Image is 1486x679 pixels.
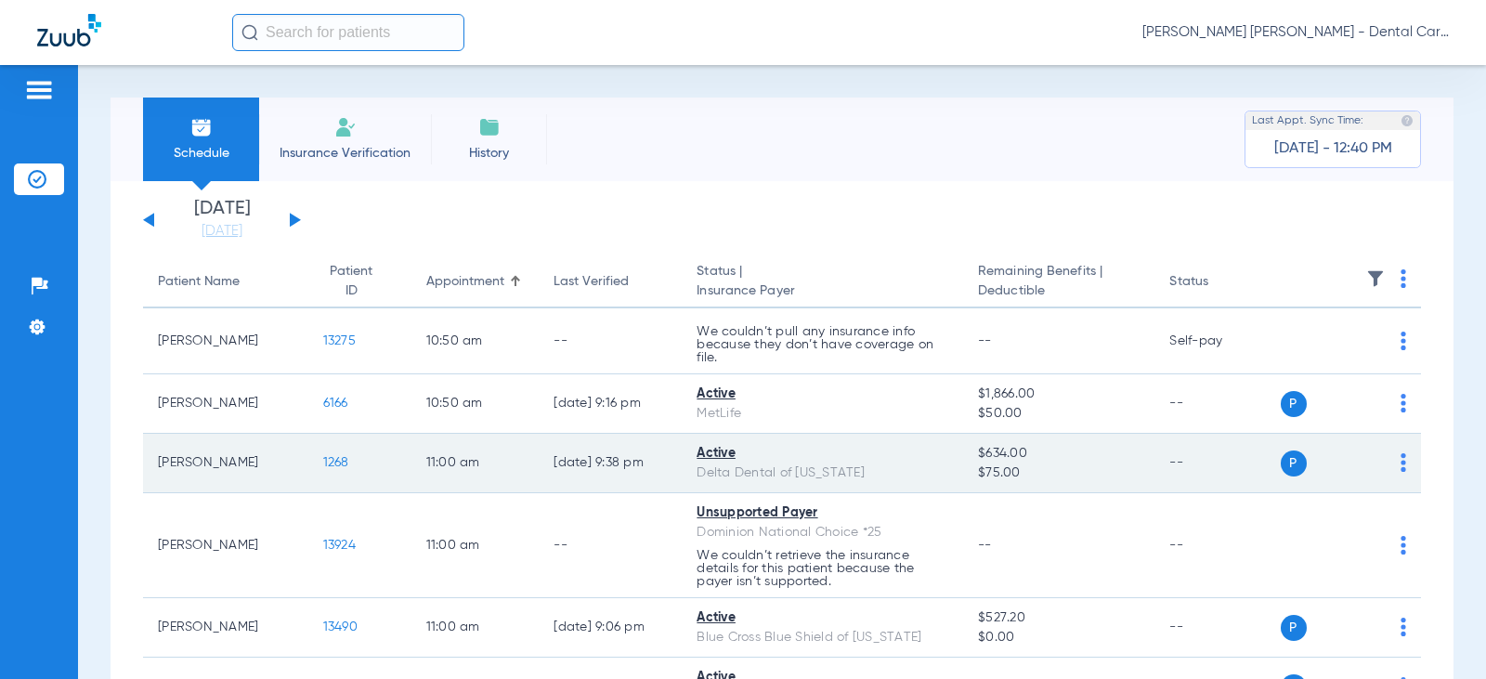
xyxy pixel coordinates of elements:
[697,503,948,523] div: Unsupported Payer
[143,493,308,598] td: [PERSON_NAME]
[978,404,1140,424] span: $50.00
[539,374,682,434] td: [DATE] 9:16 PM
[323,262,380,301] div: Patient ID
[1154,434,1280,493] td: --
[978,539,992,552] span: --
[539,308,682,374] td: --
[539,434,682,493] td: [DATE] 9:38 PM
[143,374,308,434] td: [PERSON_NAME]
[1154,598,1280,658] td: --
[166,200,278,241] li: [DATE]
[1154,374,1280,434] td: --
[323,539,356,552] span: 13924
[411,308,540,374] td: 10:50 AM
[697,444,948,464] div: Active
[682,256,963,308] th: Status |
[1401,536,1406,555] img: group-dot-blue.svg
[411,434,540,493] td: 11:00 AM
[426,272,525,292] div: Appointment
[1154,493,1280,598] td: --
[554,272,667,292] div: Last Verified
[978,385,1140,404] span: $1,866.00
[978,628,1140,647] span: $0.00
[1401,394,1406,412] img: group-dot-blue.svg
[978,464,1140,483] span: $75.00
[241,24,258,41] img: Search Icon
[1401,332,1406,350] img: group-dot-blue.svg
[1281,450,1307,477] span: P
[426,272,504,292] div: Appointment
[978,444,1140,464] span: $634.00
[323,620,358,633] span: 13490
[323,262,397,301] div: Patient ID
[1142,23,1449,42] span: [PERSON_NAME] [PERSON_NAME] - Dental Care of [PERSON_NAME]
[539,598,682,658] td: [DATE] 9:06 PM
[978,608,1140,628] span: $527.20
[323,334,356,347] span: 13275
[978,334,992,347] span: --
[158,272,240,292] div: Patient Name
[157,144,245,163] span: Schedule
[697,404,948,424] div: MetLife
[1366,269,1385,288] img: filter.svg
[1401,453,1406,472] img: group-dot-blue.svg
[1281,615,1307,641] span: P
[232,14,464,51] input: Search for patients
[963,256,1154,308] th: Remaining Benefits |
[411,493,540,598] td: 11:00 AM
[445,144,533,163] span: History
[411,598,540,658] td: 11:00 AM
[166,222,278,241] a: [DATE]
[697,385,948,404] div: Active
[323,456,349,469] span: 1268
[697,549,948,588] p: We couldn’t retrieve the insurance details for this patient because the payer isn’t supported.
[1252,111,1363,130] span: Last Appt. Sync Time:
[411,374,540,434] td: 10:50 AM
[697,325,948,364] p: We couldn’t pull any insurance info because they don’t have coverage on file.
[978,281,1140,301] span: Deductible
[697,608,948,628] div: Active
[1401,114,1414,127] img: last sync help info
[1401,618,1406,636] img: group-dot-blue.svg
[1281,391,1307,417] span: P
[323,397,348,410] span: 6166
[478,116,501,138] img: History
[24,79,54,101] img: hamburger-icon
[190,116,213,138] img: Schedule
[1401,269,1406,288] img: group-dot-blue.svg
[697,523,948,542] div: Dominion National Choice *25
[334,116,357,138] img: Manual Insurance Verification
[37,14,101,46] img: Zuub Logo
[1274,139,1392,158] span: [DATE] - 12:40 PM
[697,464,948,483] div: Delta Dental of [US_STATE]
[143,434,308,493] td: [PERSON_NAME]
[539,493,682,598] td: --
[697,281,948,301] span: Insurance Payer
[273,144,417,163] span: Insurance Verification
[1154,308,1280,374] td: Self-pay
[143,598,308,658] td: [PERSON_NAME]
[158,272,293,292] div: Patient Name
[1154,256,1280,308] th: Status
[554,272,629,292] div: Last Verified
[143,308,308,374] td: [PERSON_NAME]
[697,628,948,647] div: Blue Cross Blue Shield of [US_STATE]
